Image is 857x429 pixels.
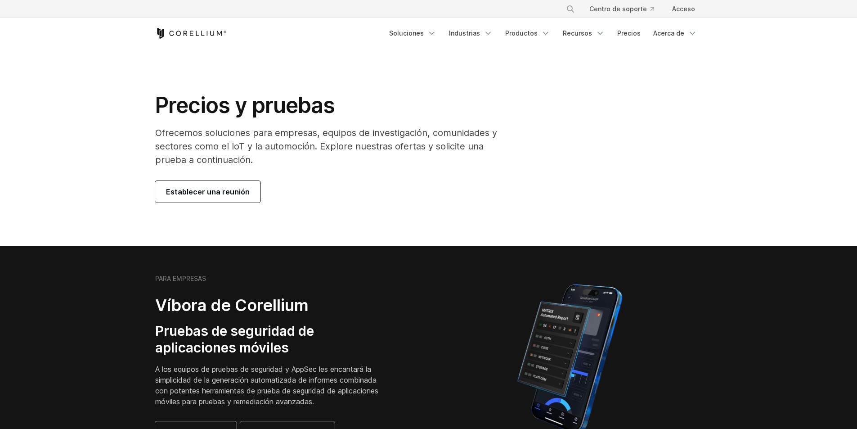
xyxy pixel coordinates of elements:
[155,365,378,406] font: A los equipos de pruebas de seguridad y AppSec les encantará la simplicidad de la generación auto...
[155,295,309,315] font: Víbora de Corellium
[389,29,424,37] font: Soluciones
[449,29,480,37] font: Industrias
[155,275,206,282] font: PARA EMPRESAS
[155,92,335,118] font: Precios y pruebas
[589,5,647,13] font: Centro de soporte
[155,28,227,39] a: Página de inicio de Corellium
[166,187,250,196] font: Establecer una reunión
[155,127,497,165] font: Ofrecemos soluciones para empresas, equipos de investigación, comunidades y sectores como el IoT ...
[384,25,702,41] div: Menú de navegación
[505,29,538,37] font: Productos
[653,29,684,37] font: Acerca de
[562,1,579,17] button: Buscar
[555,1,702,17] div: Menú de navegación
[672,5,695,13] font: Acceso
[155,181,260,203] a: Establecer una reunión
[155,323,314,356] font: Pruebas de seguridad de aplicaciones móviles
[563,29,592,37] font: Recursos
[617,29,641,37] font: Precios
